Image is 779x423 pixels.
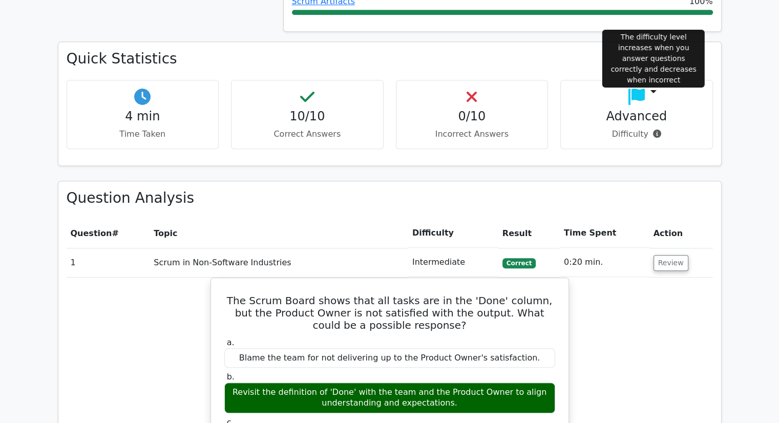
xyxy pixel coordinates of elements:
p: Difficulty [569,128,704,140]
th: Difficulty [408,219,498,248]
span: a. [227,337,235,347]
p: Incorrect Answers [405,128,540,140]
div: The difficulty level increases when you answer questions correctly and decreases when incorrect [602,29,705,87]
th: # [67,219,150,248]
p: Time Taken [75,128,210,140]
th: Result [498,219,560,248]
div: Revisit the definition of 'Done' with the team and the Product Owner to align understanding and e... [224,383,555,413]
p: Correct Answers [240,128,375,140]
td: 1 [67,248,150,277]
span: b. [227,372,235,382]
td: Intermediate [408,248,498,277]
th: Action [649,219,713,248]
h4: 10/10 [240,109,375,124]
h4: 4 min [75,109,210,124]
div: Blame the team for not delivering up to the Product Owner's satisfaction. [224,348,555,368]
h3: Quick Statistics [67,50,713,68]
span: Question [71,228,112,238]
td: Scrum in Non-Software Industries [150,248,408,277]
h3: Question Analysis [67,189,713,207]
td: 0:20 min. [560,248,649,277]
th: Topic [150,219,408,248]
h5: The Scrum Board shows that all tasks are in the 'Done' column, but the Product Owner is not satis... [223,294,556,331]
h4: Advanced [569,109,704,124]
th: Time Spent [560,219,649,248]
h4: 0/10 [405,109,540,124]
span: Correct [502,258,536,268]
button: Review [654,255,688,271]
